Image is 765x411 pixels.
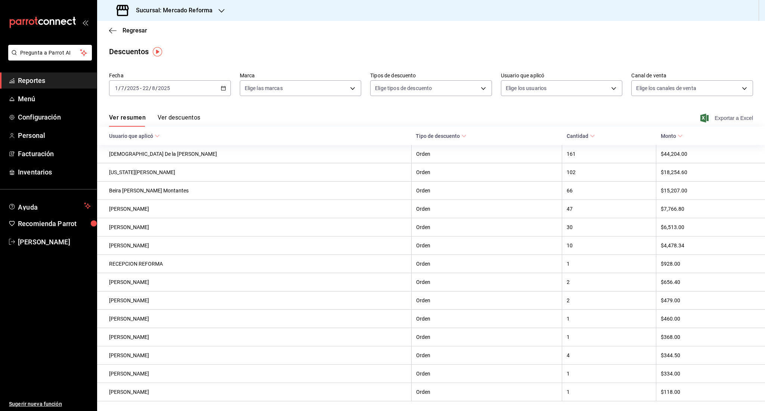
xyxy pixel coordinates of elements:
button: Pregunta a Parrot AI [8,45,92,61]
span: Personal [18,130,91,140]
a: Pregunta a Parrot AI [5,54,92,62]
input: -- [121,85,124,91]
th: 1 [562,255,656,273]
span: Recomienda Parrot [18,219,91,229]
th: $15,207.00 [656,182,765,200]
th: Orden [411,200,562,218]
th: 10 [562,237,656,255]
span: Configuración [18,112,91,122]
th: Orden [411,255,562,273]
th: $4,478.34 [656,237,765,255]
th: 1 [562,328,656,346]
th: [PERSON_NAME] [97,218,411,237]
span: Pregunta a Parrot AI [20,49,80,57]
label: Fecha [109,73,231,78]
span: / [124,85,127,91]
span: Elige los canales de venta [636,84,696,92]
label: Marca [240,73,362,78]
th: 161 [562,145,656,163]
th: [PERSON_NAME] [97,273,411,291]
input: -- [115,85,118,91]
button: Ver resumen [109,114,146,127]
span: Inventarios [18,167,91,177]
th: [PERSON_NAME] [97,291,411,310]
th: 1 [562,365,656,383]
th: Orden [411,273,562,291]
span: Regresar [123,27,147,34]
th: $368.00 [656,328,765,346]
button: open_drawer_menu [82,19,88,25]
span: Reportes [18,75,91,86]
span: Cantidad [567,133,595,139]
label: Usuario que aplicó [501,73,623,78]
th: $928.00 [656,255,765,273]
th: [PERSON_NAME] [97,383,411,401]
span: / [149,85,151,91]
th: Orden [411,310,562,328]
span: Menú [18,94,91,104]
span: Tipo de descuento [416,133,467,139]
th: Beira [PERSON_NAME] Montantes [97,182,411,200]
th: [PERSON_NAME] [97,237,411,255]
th: $344.50 [656,346,765,365]
th: Orden [411,145,562,163]
th: $6,513.00 [656,218,765,237]
span: Monto [661,133,683,139]
input: ---- [127,85,139,91]
th: $118.00 [656,383,765,401]
th: 2 [562,291,656,310]
span: - [140,85,142,91]
th: $334.00 [656,365,765,383]
th: Orden [411,383,562,401]
th: [DEMOGRAPHIC_DATA] De la [PERSON_NAME] [97,145,411,163]
button: Exportar a Excel [702,114,753,123]
th: Orden [411,365,562,383]
div: Descuentos [109,46,149,57]
th: Orden [411,291,562,310]
button: Ver descuentos [158,114,200,127]
th: 66 [562,182,656,200]
span: / [118,85,121,91]
th: 4 [562,346,656,365]
th: [PERSON_NAME] [97,346,411,365]
input: -- [142,85,149,91]
div: navigation tabs [109,114,200,127]
th: $479.00 [656,291,765,310]
th: [PERSON_NAME] [97,365,411,383]
img: Tooltip marker [153,47,162,56]
h3: Sucursal: Mercado Reforma [130,6,213,15]
button: Regresar [109,27,147,34]
th: [PERSON_NAME] [97,310,411,328]
th: $44,204.00 [656,145,765,163]
th: Orden [411,237,562,255]
th: [US_STATE][PERSON_NAME] [97,163,411,182]
th: RECEPCION REFORMA [97,255,411,273]
th: $18,254.60 [656,163,765,182]
label: Tipos de descuento [370,73,492,78]
span: Elige tipos de descuento [375,84,432,92]
th: 30 [562,218,656,237]
span: / [155,85,158,91]
input: ---- [158,85,170,91]
th: Orden [411,346,562,365]
th: 1 [562,310,656,328]
th: $7,766.80 [656,200,765,218]
th: $656.40 [656,273,765,291]
th: Orden [411,182,562,200]
th: 1 [562,383,656,401]
th: 2 [562,273,656,291]
span: Ayuda [18,201,81,210]
th: Orden [411,328,562,346]
th: [PERSON_NAME] [97,328,411,346]
th: $460.00 [656,310,765,328]
th: 47 [562,200,656,218]
span: Usuario que aplicó [109,133,160,139]
th: Orden [411,163,562,182]
span: Facturación [18,149,91,159]
th: 102 [562,163,656,182]
input: -- [152,85,155,91]
th: [PERSON_NAME] [97,200,411,218]
span: Sugerir nueva función [9,400,91,408]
